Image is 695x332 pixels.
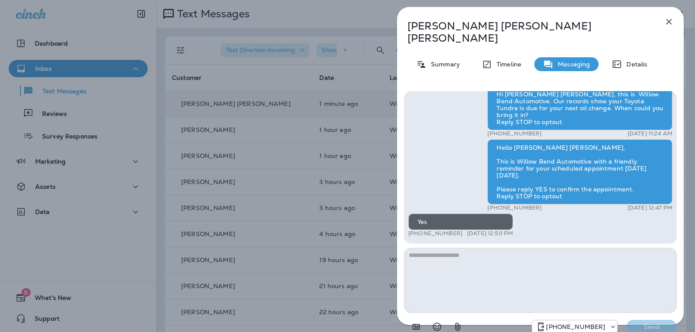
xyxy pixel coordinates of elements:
p: Timeline [492,61,521,68]
div: Hi [PERSON_NAME] [PERSON_NAME], this is Willow Bend Automotive. Our records show your Toyota Tund... [487,86,672,130]
p: [DATE] 11:24 AM [628,130,672,137]
div: +1 (813) 497-4455 [532,322,617,332]
p: [PHONE_NUMBER] [487,204,542,211]
div: Hello [PERSON_NAME] [PERSON_NAME], This is Willow Bend Automotive with a friendly reminder for yo... [487,139,672,204]
div: Yes [408,214,513,230]
p: [PHONE_NUMBER] [546,323,605,330]
p: Details [622,61,647,68]
p: [DATE] 12:50 PM [467,230,513,237]
p: [PHONE_NUMBER] [408,230,463,237]
p: [DATE] 12:47 PM [628,204,672,211]
p: Messaging [553,61,590,68]
p: Summary [427,61,460,68]
p: [PERSON_NAME] [PERSON_NAME] [PERSON_NAME] [407,20,645,44]
p: [PHONE_NUMBER] [487,130,542,137]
